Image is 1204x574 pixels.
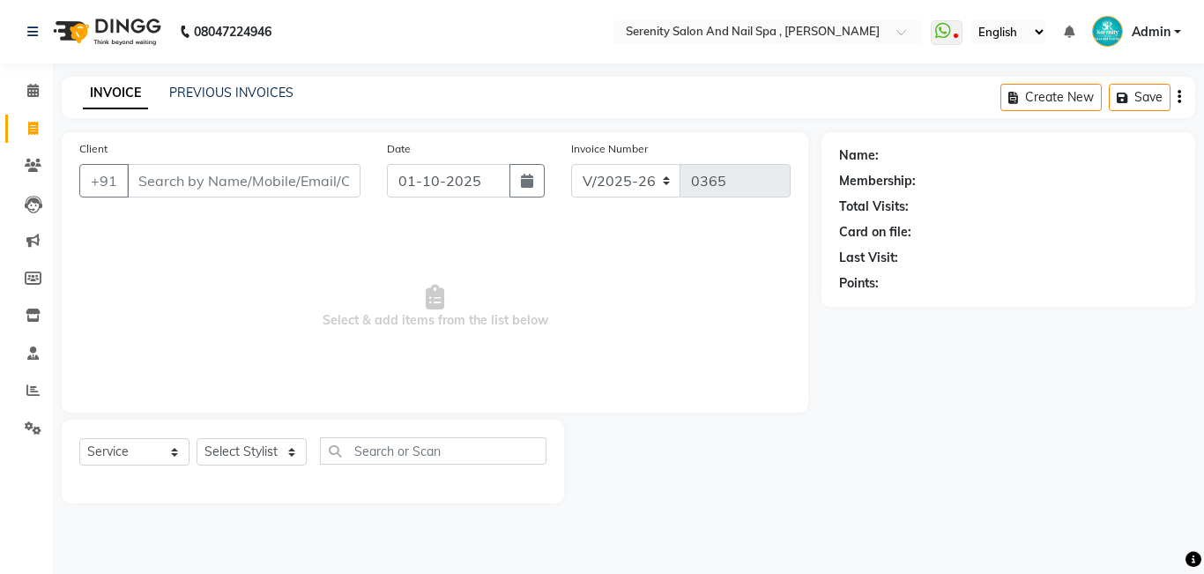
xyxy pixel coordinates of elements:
[79,164,129,198] button: +91
[1092,16,1123,47] img: Admin
[839,223,911,242] div: Card on file:
[127,164,360,198] input: Search by Name/Mobile/Email/Code
[1000,84,1102,111] button: Create New
[194,7,271,56] b: 08047224946
[79,141,108,157] label: Client
[571,141,648,157] label: Invoice Number
[1132,23,1171,41] span: Admin
[387,141,411,157] label: Date
[839,146,879,165] div: Name:
[839,249,898,267] div: Last Visit:
[45,7,166,56] img: logo
[839,198,909,216] div: Total Visits:
[169,85,294,101] a: PREVIOUS INVOICES
[320,437,546,465] input: Search or Scan
[839,274,879,293] div: Points:
[839,172,916,190] div: Membership:
[79,219,791,395] span: Select & add items from the list below
[83,78,148,109] a: INVOICE
[1109,84,1171,111] button: Save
